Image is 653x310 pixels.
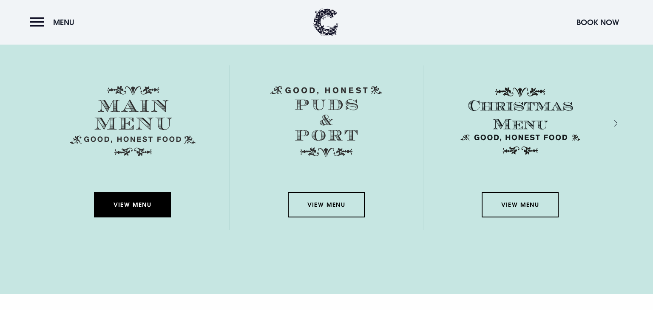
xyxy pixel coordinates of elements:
[457,86,583,156] img: Christmas Menu SVG
[313,8,338,36] img: Clandeboye Lodge
[30,13,79,31] button: Menu
[288,192,364,217] a: View Menu
[270,86,382,157] img: Menu puds and port
[53,17,74,27] span: Menu
[94,192,170,217] a: View Menu
[572,13,623,31] button: Book Now
[482,192,558,217] a: View Menu
[603,117,611,130] div: Next slide
[70,86,196,156] img: Menu main menu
